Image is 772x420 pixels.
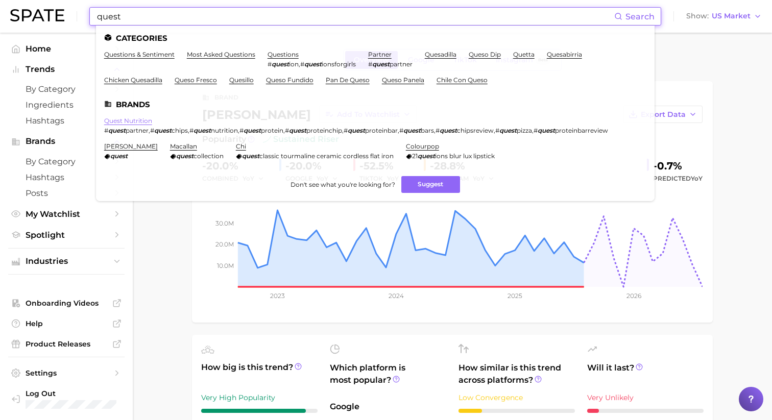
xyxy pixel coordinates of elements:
span: Google [330,401,446,413]
span: # [104,127,108,134]
a: by Category [8,81,125,97]
span: Ingredients [26,100,107,110]
a: chicken quesadilla [104,76,162,84]
span: Which platform is most popular? [330,362,446,396]
button: Industries [8,254,125,269]
img: SPATE [10,9,64,21]
a: queso dip [469,51,501,58]
span: How big is this trend? [201,361,318,386]
a: Settings [8,365,125,381]
span: Help [26,319,107,328]
button: Brands [8,134,125,149]
em: quest [110,152,128,160]
tspan: 2023 [270,292,285,300]
em: quest [348,127,365,134]
span: collection [194,152,224,160]
span: partner [390,60,413,68]
span: # [150,127,154,134]
a: Posts [8,185,125,201]
span: Trends [26,65,107,74]
span: 21 [412,152,418,160]
em: quest [304,60,322,68]
a: partner [368,51,392,58]
span: # [268,60,272,68]
span: protein [261,127,283,134]
a: Spotlight [8,227,125,243]
em: quest [289,127,306,134]
a: queso fresco [175,76,217,84]
a: by Category [8,154,125,169]
span: # [534,127,538,134]
a: most asked questions [187,51,255,58]
button: Export Data [623,106,703,123]
span: # [189,127,194,134]
span: chips [172,127,188,134]
div: 2 / 10 [459,409,575,413]
span: Predicted [653,172,703,185]
a: Log out. Currently logged in with e-mail mverduft@simplygoodfoodsco.com. [8,386,125,412]
span: Export Data [641,110,686,119]
button: Trends [8,62,125,77]
a: quesabirria [547,51,582,58]
tspan: 2024 [389,292,404,300]
a: questions [268,51,299,58]
span: Home [26,44,107,54]
a: quesillo [229,76,254,84]
div: Low Convergence [459,391,575,404]
a: pan de queso [326,76,370,84]
span: by Category [26,157,107,166]
span: # [436,127,440,134]
a: Hashtags [8,169,125,185]
span: by Category [26,84,107,94]
div: , , , , , , , , , [104,127,608,134]
div: 1 / 10 [587,409,704,413]
em: quest [538,127,555,134]
a: queso panela [382,76,424,84]
a: questions & sentiment [104,51,175,58]
span: bars [421,127,434,134]
span: proteinbar [365,127,398,134]
input: Search here for a brand, industry, or ingredient [96,8,614,25]
span: ionsforgirls [322,60,356,68]
a: Help [8,316,125,331]
em: quest [154,127,172,134]
button: Suggest [401,176,460,193]
span: Onboarding Videos [26,299,107,308]
span: # [285,127,289,134]
a: chile con queso [437,76,488,84]
span: # [399,127,403,134]
span: partner [126,127,149,134]
em: quest [440,127,457,134]
span: Spotlight [26,230,107,240]
div: , [268,60,356,68]
li: Categories [104,34,646,42]
span: Hashtags [26,172,107,182]
span: # [368,60,372,68]
em: quest [418,152,435,160]
li: Brands [104,100,646,109]
a: quest nutrition [104,117,152,125]
span: nutrition [211,127,238,134]
a: colourpop [406,142,439,150]
a: Ingredients [8,97,125,113]
span: Log Out [26,389,154,398]
a: macallan [170,142,197,150]
span: chipsreview [457,127,494,134]
em: quest [372,60,390,68]
a: Hashtags [8,113,125,129]
span: proteinchip [306,127,342,134]
a: My Watchlist [8,206,125,222]
span: ions blur lux lipstick [435,152,495,160]
a: [PERSON_NAME] [104,142,158,150]
a: quesadilla [425,51,456,58]
a: Home [8,41,125,57]
span: Industries [26,257,107,266]
em: quest [242,152,259,160]
span: Posts [26,188,107,198]
div: Very High Popularity [201,391,318,404]
span: Product Releases [26,339,107,349]
span: ion [289,60,299,68]
span: US Market [712,13,751,19]
tspan: 2025 [508,292,522,300]
span: proteinbarreview [555,127,608,134]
